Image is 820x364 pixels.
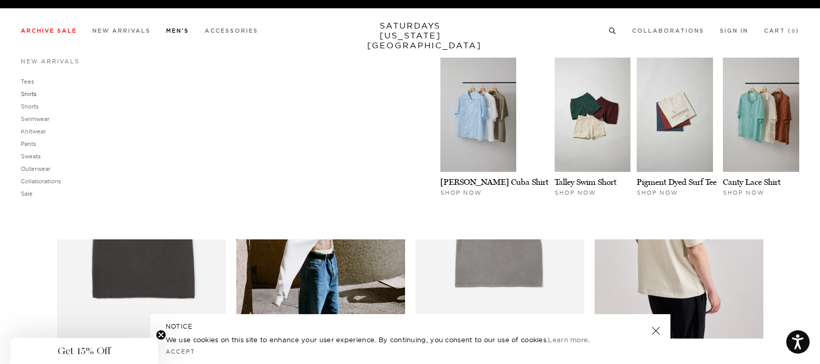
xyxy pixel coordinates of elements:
a: Outerwear [21,165,50,172]
h5: NOTICE [166,322,655,331]
a: Shorts [21,103,38,110]
a: Accept [166,348,196,355]
a: [PERSON_NAME] Cuba Shirt [440,177,548,187]
a: Knitwear [21,128,46,135]
span: Get 15% Off [58,345,111,357]
small: 0 [791,29,796,34]
div: Get 15% OffClose teaser [10,338,158,364]
a: Men's [166,28,189,34]
a: New Arrivals [21,58,79,65]
a: Accessories [205,28,258,34]
a: Sale [21,190,33,197]
a: Pigment Dyed Surf Tee [637,177,717,187]
a: Talley Swim Short [555,177,616,187]
a: Cart (0) [764,28,799,34]
a: Sign In [720,28,748,34]
a: Swimwear [21,115,49,123]
a: Collaborations [21,178,61,185]
a: Archive Sale [21,28,77,34]
a: Collaborations [632,28,704,34]
a: Tees [21,78,34,85]
a: Shirts [21,90,36,98]
button: Close teaser [156,330,166,340]
a: SATURDAYS[US_STATE][GEOGRAPHIC_DATA] [367,21,453,50]
a: Sweats [21,153,41,160]
a: New Arrivals [92,28,151,34]
a: Pants [21,140,36,147]
p: We use cookies on this site to enhance your user experience. By continuing, you consent to our us... [166,334,618,345]
a: Learn more [548,335,588,344]
a: Canty Lace Shirt [723,177,781,187]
